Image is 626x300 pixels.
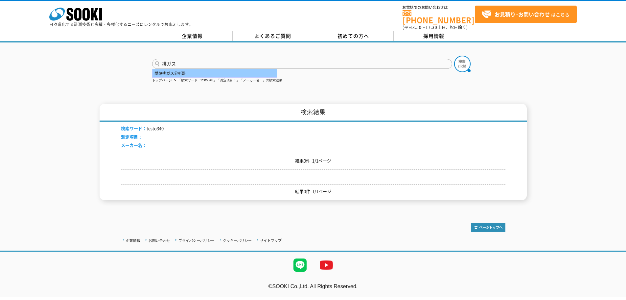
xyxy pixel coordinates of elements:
a: サイトマップ [260,238,282,242]
a: 企業情報 [126,238,140,242]
span: 初めての方へ [337,32,369,40]
strong: お見積り･お問い合わせ [495,10,550,18]
input: 商品名、型式、NETIS番号を入力してください [152,59,452,69]
a: テストMail [601,290,626,296]
div: 燃焼排ガス分析計 [152,69,277,77]
p: 日々進化する計測技術と多種・多様化するニーズにレンタルでお応えします。 [49,22,193,26]
span: 8:50 [412,24,422,30]
a: クッキーポリシー [223,238,252,242]
span: お電話でのお問い合わせは [403,6,475,10]
span: 17:30 [426,24,437,30]
li: testo340 [121,125,164,132]
a: 企業情報 [152,31,233,41]
img: トップページへ [471,223,505,232]
span: はこちら [481,10,569,19]
a: お問い合わせ [149,238,170,242]
a: [PHONE_NUMBER] [403,10,475,24]
a: プライバシーポリシー [178,238,215,242]
p: 結果0件 1/1ページ [121,157,505,164]
span: (平日 ～ 土日、祝日除く) [403,24,468,30]
a: 初めての方へ [313,31,394,41]
span: メーカー名： [121,142,147,148]
span: 測定項目： [121,134,142,140]
a: トップページ [152,78,172,82]
img: YouTube [313,252,339,278]
img: btn_search.png [454,56,471,72]
h1: 検索結果 [100,104,527,122]
li: 「検索ワード：testo340」「測定項目：」「メーカー名：」の検索結果 [173,77,282,84]
span: 検索ワード： [121,125,147,131]
p: 結果0件 1/1ページ [121,188,505,195]
a: 採用情報 [394,31,474,41]
a: お見積り･お問い合わせはこちら [475,6,577,23]
a: よくあるご質問 [233,31,313,41]
img: LINE [287,252,313,278]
